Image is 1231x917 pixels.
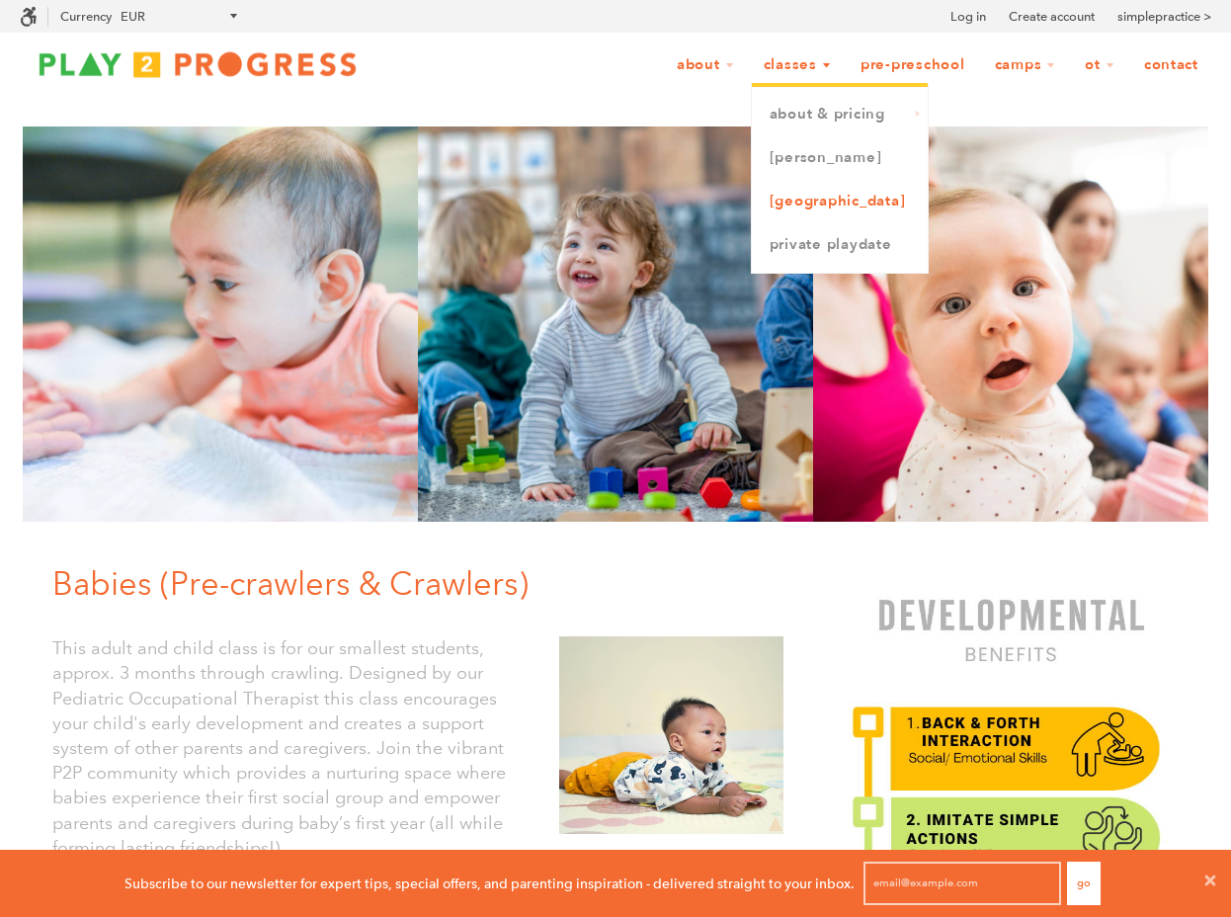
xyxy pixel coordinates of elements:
[752,180,928,223] a: [GEOGRAPHIC_DATA]
[52,637,506,859] font: This adult and child class is for our smallest students, approx. 3 months through crawling. Desig...
[1009,7,1095,27] a: Create account
[751,46,844,84] a: Classes
[982,46,1069,84] a: Camps
[1131,46,1211,84] a: Contact
[752,93,928,136] a: About & Pricing
[752,136,928,180] a: [PERSON_NAME]
[1067,862,1101,905] button: Go
[20,44,375,84] img: Play2Progress logo
[752,223,928,267] a: Private Playdate
[1117,7,1211,27] a: simplepractice >
[60,9,112,24] label: Currency
[1072,46,1127,84] a: OT
[863,862,1061,905] input: email@example.com
[664,46,747,84] a: About
[52,561,798,607] h1: Babies (Pre-crawlers & Crawlers)
[124,873,855,894] p: Subscribe to our newsletter for expert tips, special offers, and parenting inspiration - delivere...
[848,46,978,84] a: Pre-Preschool
[950,7,986,27] a: Log in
